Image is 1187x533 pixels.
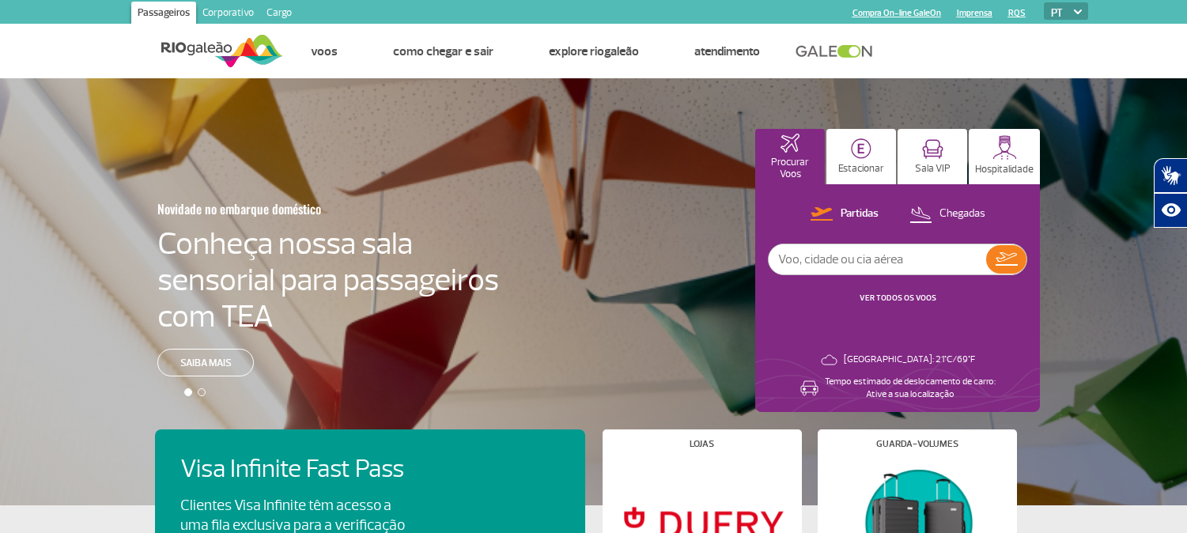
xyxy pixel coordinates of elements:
p: Estacionar [838,163,884,175]
a: Cargo [260,2,298,27]
button: Chegadas [905,204,990,225]
button: VER TODOS OS VOOS [855,292,941,304]
img: hospitality.svg [992,135,1017,160]
h4: Lojas [690,440,714,448]
a: Saiba mais [157,349,254,376]
p: Tempo estimado de deslocamento de carro: Ative a sua localização [825,376,996,401]
a: Passageiros [131,2,196,27]
p: Hospitalidade [975,164,1034,176]
a: Como chegar e sair [393,43,493,59]
button: Abrir recursos assistivos. [1154,193,1187,228]
p: Partidas [841,206,879,221]
h3: Novidade no embarque doméstico [157,192,421,225]
p: Sala VIP [915,163,951,175]
input: Voo, cidade ou cia aérea [769,244,986,274]
h4: Visa Infinite Fast Pass [180,455,432,484]
button: Partidas [806,204,883,225]
a: Voos [311,43,338,59]
a: Atendimento [694,43,760,59]
h4: Conheça nossa sala sensorial para passageiros com TEA [157,225,499,335]
button: Sala VIP [898,129,967,184]
img: airplaneHomeActive.svg [781,134,800,153]
a: Compra On-line GaleOn [852,8,941,18]
button: Hospitalidade [969,129,1040,184]
p: [GEOGRAPHIC_DATA]: 21°C/69°F [844,353,975,366]
p: Chegadas [939,206,985,221]
a: VER TODOS OS VOOS [860,293,936,303]
img: vipRoom.svg [922,139,943,159]
h4: Guarda-volumes [876,440,958,448]
img: carParkingHome.svg [851,138,871,159]
a: Imprensa [957,8,992,18]
a: Explore RIOgaleão [549,43,639,59]
div: Plugin de acessibilidade da Hand Talk. [1154,158,1187,228]
button: Abrir tradutor de língua de sinais. [1154,158,1187,193]
a: RQS [1008,8,1026,18]
button: Procurar Voos [755,129,825,184]
a: Corporativo [196,2,260,27]
button: Estacionar [826,129,896,184]
p: Procurar Voos [763,157,817,180]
